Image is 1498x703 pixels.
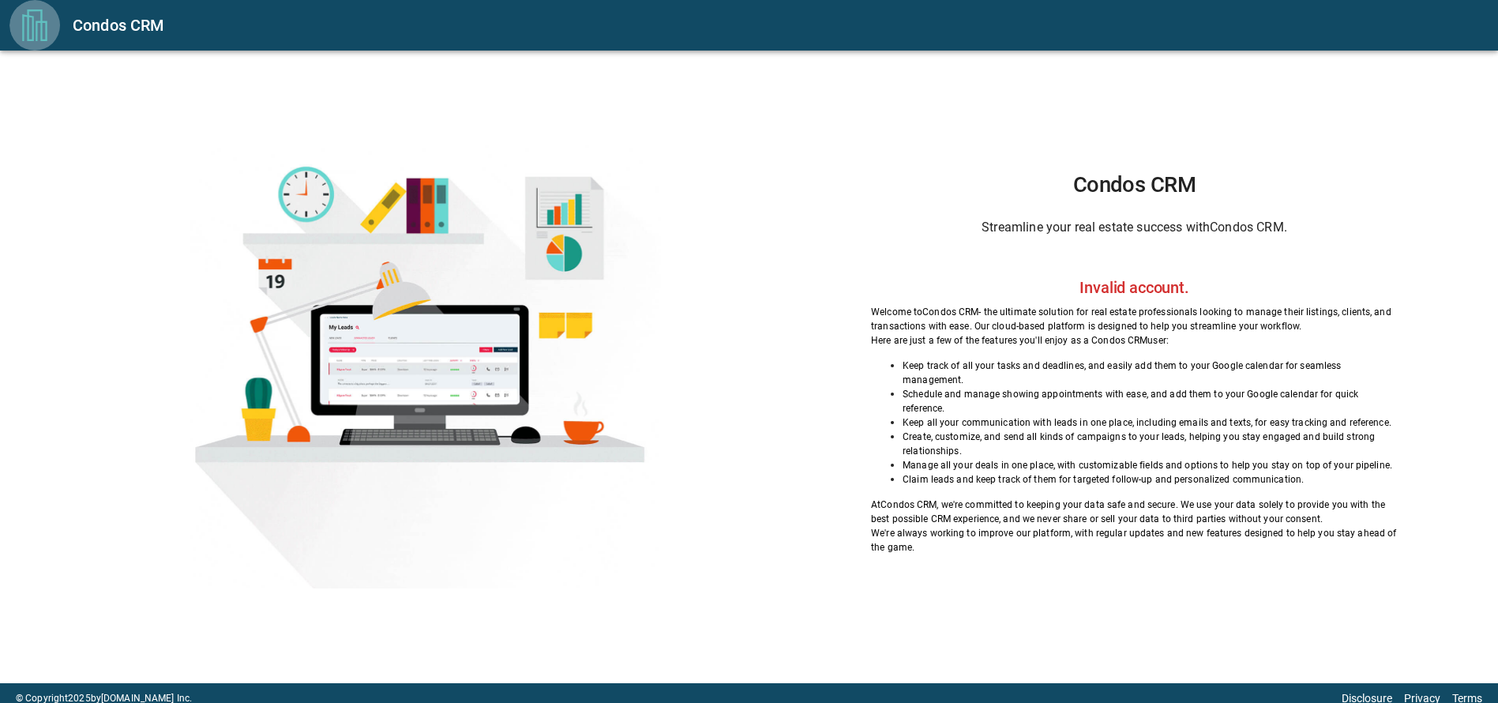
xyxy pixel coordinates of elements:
[903,359,1398,387] p: Keep track of all your tasks and deadlines, and easily add them to your Google calendar for seaml...
[903,458,1398,472] p: Manage all your deals in one place, with customizable fields and options to help you stay on top ...
[73,13,1479,38] div: Condos CRM
[903,472,1398,487] p: Claim leads and keep track of them for targeted follow-up and personalized communication.
[871,305,1398,333] p: Welcome to Condos CRM - the ultimate solution for real estate professionals looking to manage the...
[871,333,1398,348] p: Here are just a few of the features you'll enjoy as a Condos CRM user:
[871,216,1398,239] h6: Streamline your real estate success with Condos CRM .
[903,430,1398,458] p: Create, customize, and send all kinds of campaigns to your leads, helping you stay engaged and bu...
[1079,278,1188,297] h2: Invalid account.
[903,415,1398,430] p: Keep all your communication with leads in one place, including emails and texts, for easy trackin...
[871,526,1398,555] p: We're always working to improve our platform, with regular updates and new features designed to h...
[871,172,1398,197] h1: Condos CRM
[903,387,1398,415] p: Schedule and manage showing appointments with ease, and add them to your Google calendar for quic...
[871,498,1398,526] p: At Condos CRM , we're committed to keeping your data safe and secure. We use your data solely to ...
